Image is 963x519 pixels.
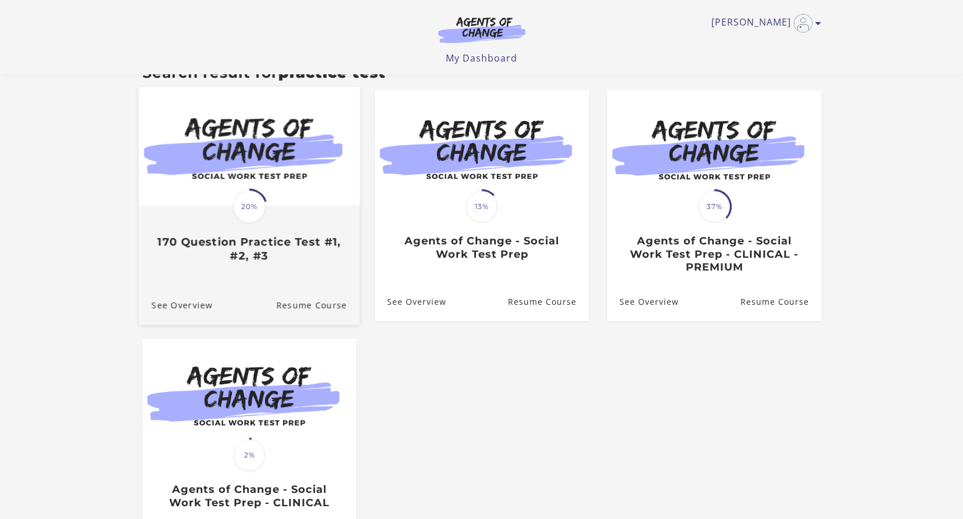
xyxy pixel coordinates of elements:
a: Agents of Change - Social Work Test Prep - CLINICAL - PREMIUM: See Overview [607,283,679,320]
a: Toggle menu [711,14,815,33]
h3: Agents of Change - Social Work Test Prep - CLINICAL - PREMIUM [620,235,808,274]
a: Agents of Change - Social Work Test Prep: Resume Course [507,283,588,320]
h3: Search result for [142,64,821,81]
span: 20% [233,190,266,223]
a: 170 Question Practice Test #1, #2, #3: Resume Course [276,285,360,324]
span: 13% [466,191,497,222]
img: Agents of Change Logo [426,16,538,43]
a: Agents of Change - Social Work Test Prep - CLINICAL - PREMIUM: Resume Course [740,283,821,320]
a: Agents of Change - Social Work Test Prep: See Overview [375,283,446,320]
h3: Agents of Change - Social Work Test Prep - CLINICAL [155,483,343,509]
span: 37% [699,191,730,222]
a: 170 Question Practice Test #1, #2, #3: See Overview [138,285,212,324]
h3: Agents of Change - Social Work Test Prep [387,235,576,261]
strong: practice test [278,64,386,81]
h3: 170 Question Practice Test #1, #2, #3 [151,235,346,262]
a: My Dashboard [446,52,517,64]
span: 2% [234,439,265,471]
